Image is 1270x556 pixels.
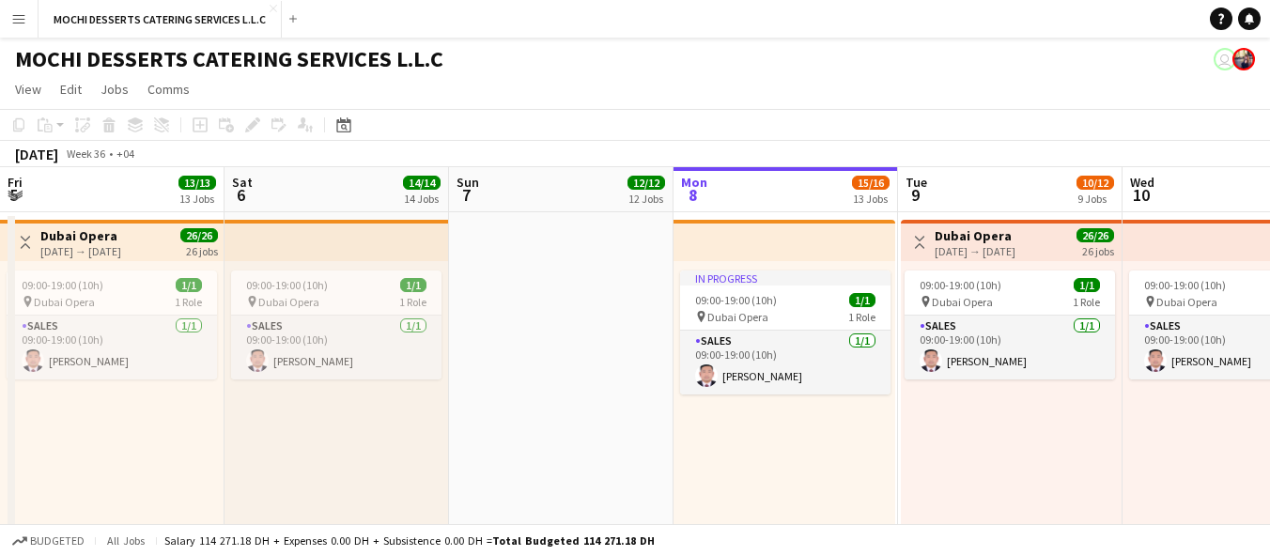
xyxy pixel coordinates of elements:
[101,81,129,98] span: Jobs
[180,228,218,242] span: 26/26
[1076,228,1114,242] span: 26/26
[22,278,103,292] span: 09:00-19:00 (10h)
[147,81,190,98] span: Comms
[935,244,1015,258] div: [DATE] → [DATE]
[903,184,927,206] span: 9
[40,227,121,244] h3: Dubai Opera
[1130,174,1154,191] span: Wed
[707,310,768,324] span: Dubai Opera
[905,270,1115,379] app-job-card: 09:00-19:00 (10h)1/1 Dubai Opera1 RoleSales1/109:00-19:00 (10h)[PERSON_NAME]
[935,227,1015,244] h3: Dubai Opera
[680,270,891,286] div: In progress
[628,192,664,206] div: 12 Jobs
[932,295,993,309] span: Dubai Opera
[232,174,253,191] span: Sat
[848,310,875,324] span: 1 Role
[8,174,23,191] span: Fri
[906,174,927,191] span: Tue
[1156,295,1217,309] span: Dubai Opera
[231,316,441,379] app-card-role: Sales1/109:00-19:00 (10h)[PERSON_NAME]
[15,45,443,73] h1: MOCHI DESSERTS CATERING SERVICES L.L.C
[680,270,891,394] app-job-card: In progress09:00-19:00 (10h)1/1 Dubai Opera1 RoleSales1/109:00-19:00 (10h)[PERSON_NAME]
[246,278,328,292] span: 09:00-19:00 (10h)
[403,176,441,190] span: 14/14
[399,295,426,309] span: 1 Role
[404,192,440,206] div: 14 Jobs
[34,295,95,309] span: Dubai Opera
[454,184,479,206] span: 7
[457,174,479,191] span: Sun
[40,244,121,258] div: [DATE] → [DATE]
[400,278,426,292] span: 1/1
[492,533,655,548] span: Total Budgeted 114 271.18 DH
[1076,176,1114,190] span: 10/12
[1077,192,1113,206] div: 9 Jobs
[681,174,707,191] span: Mon
[849,293,875,307] span: 1/1
[164,533,655,548] div: Salary 114 271.18 DH + Expenses 0.00 DH + Subsistence 0.00 DH =
[1082,242,1114,258] div: 26 jobs
[179,192,215,206] div: 13 Jobs
[5,184,23,206] span: 5
[93,77,136,101] a: Jobs
[7,270,217,379] app-job-card: 09:00-19:00 (10h)1/1 Dubai Opera1 RoleSales1/109:00-19:00 (10h)[PERSON_NAME]
[175,295,202,309] span: 1 Role
[30,534,85,548] span: Budgeted
[9,531,87,551] button: Budgeted
[1127,184,1154,206] span: 10
[60,81,82,98] span: Edit
[62,147,109,161] span: Week 36
[140,77,197,101] a: Comms
[1214,48,1236,70] app-user-avatar: Rudi Yriarte
[231,270,441,379] app-job-card: 09:00-19:00 (10h)1/1 Dubai Opera1 RoleSales1/109:00-19:00 (10h)[PERSON_NAME]
[678,184,707,206] span: 8
[15,145,58,163] div: [DATE]
[15,81,41,98] span: View
[905,316,1115,379] app-card-role: Sales1/109:00-19:00 (10h)[PERSON_NAME]
[39,1,282,38] button: MOCHI DESSERTS CATERING SERVICES L.L.C
[258,295,319,309] span: Dubai Opera
[853,192,889,206] div: 13 Jobs
[695,293,777,307] span: 09:00-19:00 (10h)
[627,176,665,190] span: 12/12
[53,77,89,101] a: Edit
[1074,278,1100,292] span: 1/1
[186,242,218,258] div: 26 jobs
[176,278,202,292] span: 1/1
[116,147,134,161] div: +04
[103,533,148,548] span: All jobs
[1144,278,1226,292] span: 09:00-19:00 (10h)
[178,176,216,190] span: 13/13
[920,278,1001,292] span: 09:00-19:00 (10h)
[7,316,217,379] app-card-role: Sales1/109:00-19:00 (10h)[PERSON_NAME]
[8,77,49,101] a: View
[1232,48,1255,70] app-user-avatar: Venus Joson
[852,176,890,190] span: 15/16
[680,331,891,394] app-card-role: Sales1/109:00-19:00 (10h)[PERSON_NAME]
[1073,295,1100,309] span: 1 Role
[229,184,253,206] span: 6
